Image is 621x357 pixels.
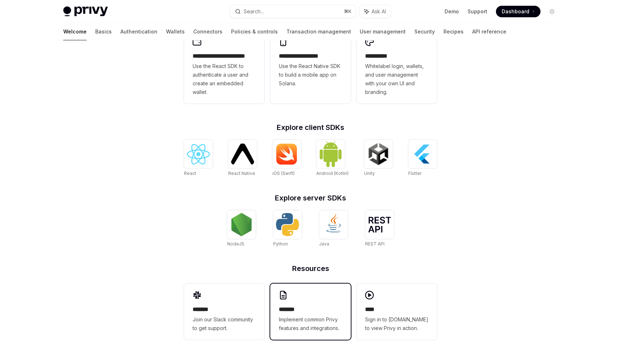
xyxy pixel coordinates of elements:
[279,62,342,88] span: Use the React Native SDK to build a mobile app on Solana.
[275,143,298,165] img: iOS (Swift)
[365,315,428,333] span: Sign in to [DOMAIN_NAME] to view Privy in action.
[184,265,437,272] h2: Resources
[184,171,196,176] span: React
[273,210,302,248] a: PythonPython
[227,241,244,247] span: NodeJS
[286,23,351,40] a: Transaction management
[372,8,386,15] span: Ask AI
[472,23,506,40] a: API reference
[273,241,288,247] span: Python
[187,144,210,164] img: React
[408,171,422,176] span: Flutter
[316,140,349,177] a: Android (Kotlin)Android (Kotlin)
[228,140,257,177] a: React NativeReact Native
[344,9,351,14] span: ⌘ K
[445,8,459,15] a: Demo
[368,217,391,232] img: REST API
[272,171,295,176] span: iOS (Swift)
[193,315,256,333] span: Join our Slack community to get support.
[63,6,108,17] img: light logo
[316,171,349,176] span: Android (Kotlin)
[227,210,256,248] a: NodeJSNodeJS
[228,171,255,176] span: React Native
[443,23,464,40] a: Recipes
[184,194,437,202] h2: Explore server SDKs
[356,30,437,104] a: **** *****Whitelabel login, wallets, and user management with your own UI and branding.
[270,30,351,104] a: **** **** **** ***Use the React Native SDK to build a mobile app on Solana.
[322,213,345,236] img: Java
[468,8,487,15] a: Support
[95,23,112,40] a: Basics
[319,241,329,247] span: Java
[367,143,390,166] img: Unity
[184,284,264,340] a: **** **Join our Slack community to get support.
[276,213,299,236] img: Python
[365,210,394,248] a: REST APIREST API
[120,23,157,40] a: Authentication
[244,7,264,16] div: Search...
[502,8,529,15] span: Dashboard
[230,213,253,236] img: NodeJS
[193,23,222,40] a: Connectors
[364,140,393,177] a: UnityUnity
[193,62,256,96] span: Use the React SDK to authenticate a user and create an embedded wallet.
[546,6,558,17] button: Toggle dark mode
[231,23,278,40] a: Policies & controls
[184,140,213,177] a: ReactReact
[364,171,375,176] span: Unity
[356,284,437,340] a: ****Sign in to [DOMAIN_NAME] to view Privy in action.
[319,210,348,248] a: JavaJava
[365,241,385,247] span: REST API
[496,6,540,17] a: Dashboard
[414,23,435,40] a: Security
[360,23,406,40] a: User management
[272,140,301,177] a: iOS (Swift)iOS (Swift)
[359,5,391,18] button: Ask AI
[270,284,351,340] a: **** **Implement common Privy features and integrations.
[230,5,356,18] button: Search...⌘K
[166,23,185,40] a: Wallets
[365,62,428,96] span: Whitelabel login, wallets, and user management with your own UI and branding.
[184,124,437,131] h2: Explore client SDKs
[411,143,434,166] img: Flutter
[231,144,254,164] img: React Native
[279,315,342,333] span: Implement common Privy features and integrations.
[63,23,87,40] a: Welcome
[319,140,342,167] img: Android (Kotlin)
[408,140,437,177] a: FlutterFlutter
